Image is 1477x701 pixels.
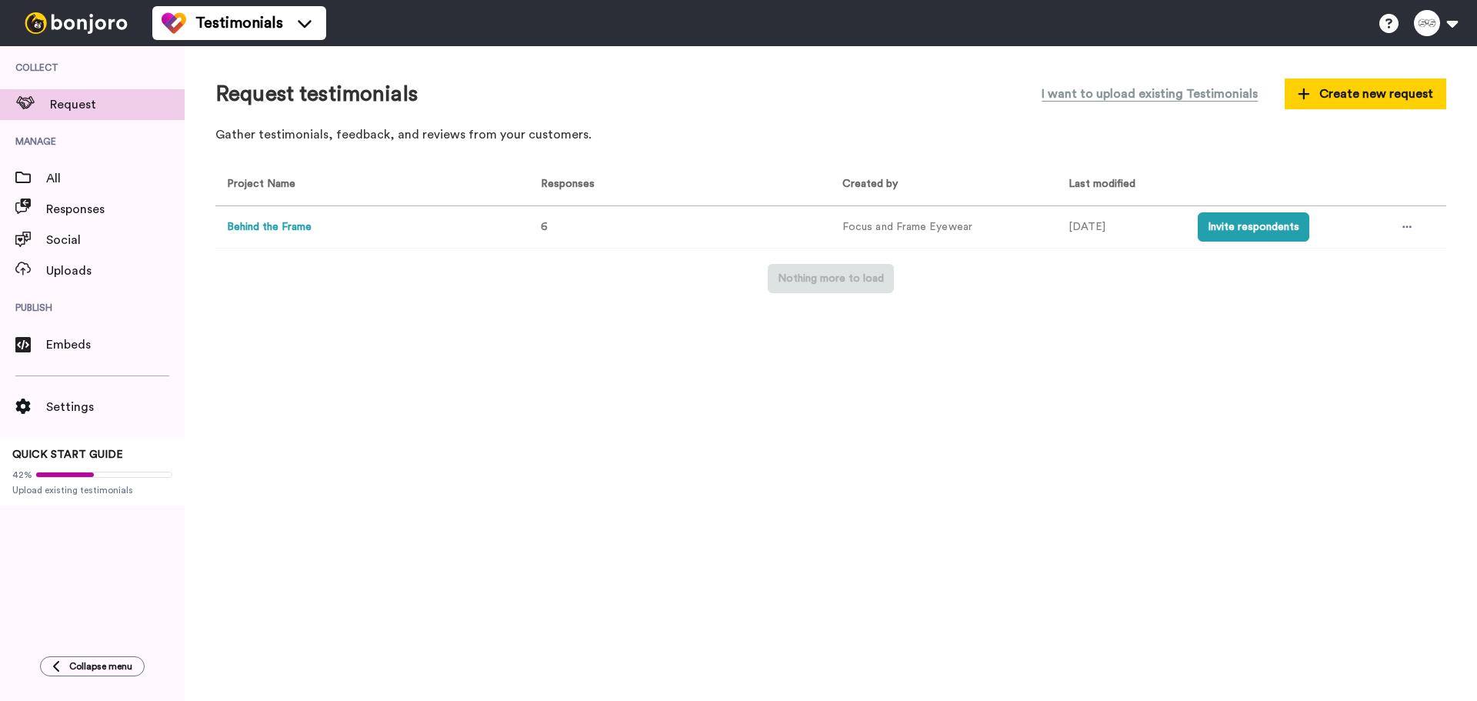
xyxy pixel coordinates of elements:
[1057,206,1186,249] td: [DATE]
[1042,85,1258,103] span: I want to upload existing Testimonials
[46,335,185,354] span: Embeds
[46,231,185,249] span: Social
[215,82,418,106] h1: Request testimonials
[215,164,523,206] th: Project Name
[162,11,186,35] img: tm-color.svg
[12,469,32,481] span: 42%
[195,12,283,34] span: Testimonials
[69,660,132,673] span: Collapse menu
[768,264,894,293] button: Nothing more to load
[831,206,1057,249] td: Focus and Frame Eyewear
[1057,164,1186,206] th: Last modified
[1285,78,1446,109] button: Create new request
[46,169,185,188] span: All
[1298,85,1433,103] span: Create new request
[215,126,1446,144] p: Gather testimonials, feedback, and reviews from your customers.
[1030,77,1269,111] button: I want to upload existing Testimonials
[46,398,185,416] span: Settings
[12,484,172,496] span: Upload existing testimonials
[831,164,1057,206] th: Created by
[18,12,134,34] img: bj-logo-header-white.svg
[1198,212,1309,242] button: Invite respondents
[50,95,185,114] span: Request
[46,262,185,280] span: Uploads
[535,179,595,189] span: Responses
[40,656,145,676] button: Collapse menu
[541,222,548,232] span: 6
[46,200,185,219] span: Responses
[227,219,312,235] button: Behind the Frame
[12,449,123,460] span: QUICK START GUIDE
